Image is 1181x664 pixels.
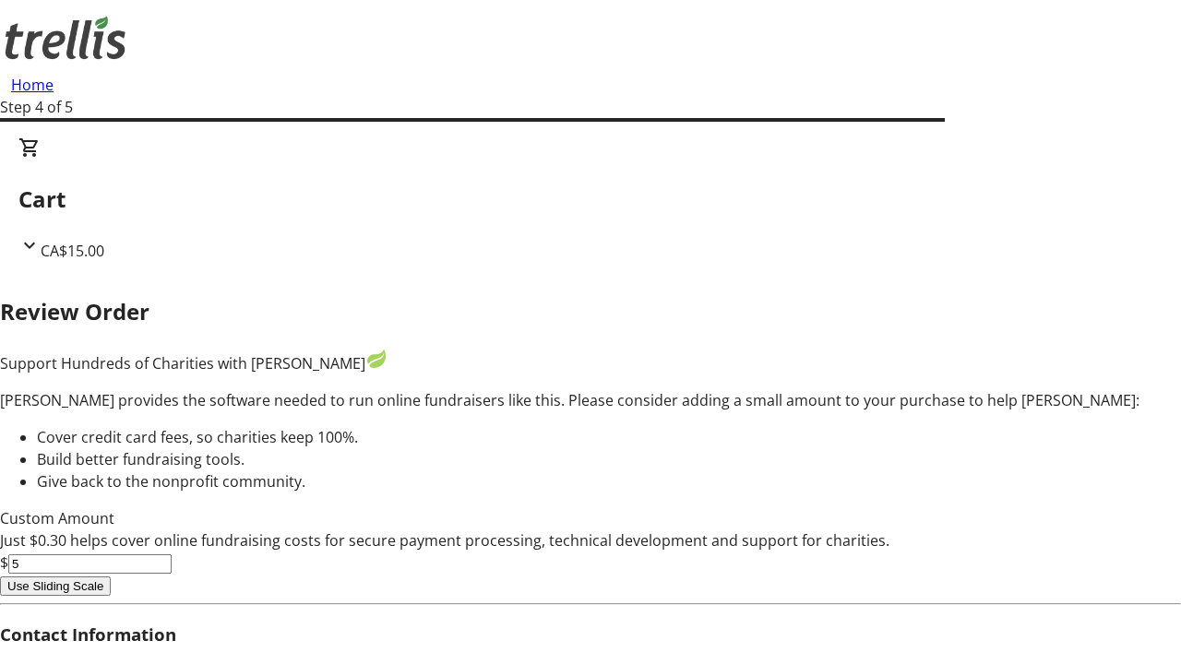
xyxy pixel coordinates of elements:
div: CartCA$15.00 [18,136,1163,262]
li: Cover credit card fees, so charities keep 100%. [37,426,1181,448]
li: Build better fundraising tools. [37,448,1181,470]
li: Give back to the nonprofit community. [37,470,1181,492]
span: CA$15.00 [41,241,104,261]
h2: Cart [18,183,1163,216]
